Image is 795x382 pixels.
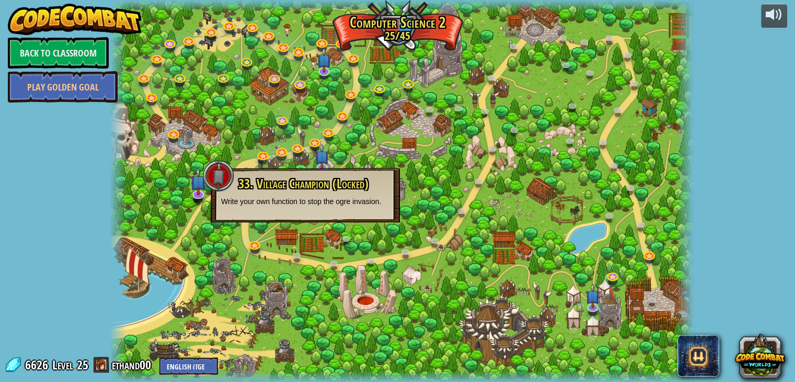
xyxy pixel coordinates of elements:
[221,196,389,207] p: Write your own function to stop the ogre invasion.
[112,356,154,373] a: ethand00
[8,71,118,103] a: Play Golden Goal
[761,4,787,28] button: Adjust volume
[8,37,109,69] a: Back to Classroom
[315,144,329,169] img: level-banner-unstarted-subscriber.png
[317,48,331,73] img: level-banner-unstarted-subscriber.png
[25,356,51,373] span: 6626
[8,4,142,35] img: CodeCombat - Learn how to code by playing a game
[238,175,368,193] span: 33. Village Champion (Locked)
[52,356,73,374] span: Level
[190,167,206,196] img: level-banner-unstarted-subscriber.png
[77,356,88,373] span: 25
[585,284,600,309] img: level-banner-unstarted-subscriber.png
